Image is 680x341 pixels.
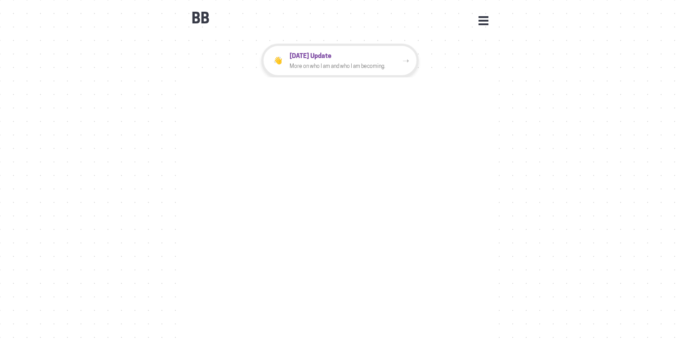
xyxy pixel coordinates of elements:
[187,44,493,77] a: 👋[DATE] UpdateMore on who I am and who I am becoming.➝
[290,62,403,71] p: More on who I am and who I am becoming.
[271,54,285,68] div: 👋
[290,50,403,61] p: [DATE] Update
[403,54,409,67] div: ➝
[192,9,210,27] b: BB
[479,16,488,24] button: Open Menu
